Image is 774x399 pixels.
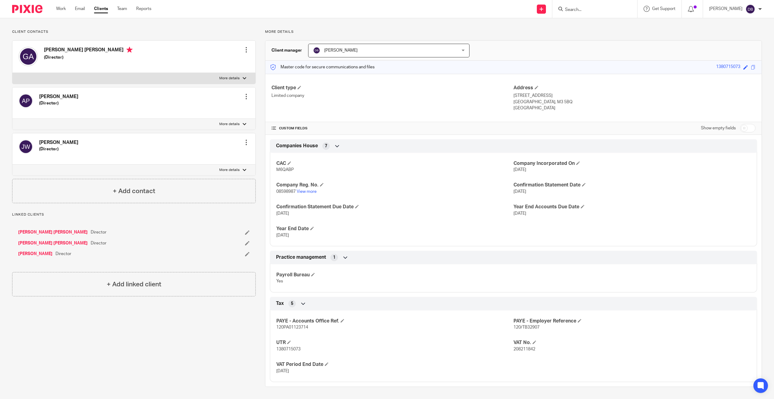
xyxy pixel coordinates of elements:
a: Team [117,6,127,12]
span: Director [56,251,71,257]
span: [PERSON_NAME] [324,48,358,53]
span: Practice management [276,254,326,261]
h4: + Add linked client [107,280,161,289]
input: Search [564,7,619,13]
img: svg%3E [19,139,33,154]
h3: Client manager [271,47,302,53]
h4: Client type [271,85,513,91]
p: [GEOGRAPHIC_DATA], M3 5BQ [513,99,755,105]
span: 5 [291,301,293,307]
h4: CAC [276,160,513,167]
a: Clients [94,6,108,12]
p: Client contacts [12,29,256,34]
h5: (Director) [44,54,133,60]
h4: Address [513,85,755,91]
span: 1 [333,254,335,261]
img: Pixie [12,5,42,13]
a: [PERSON_NAME] [PERSON_NAME] [18,229,88,235]
h4: VAT No. [513,339,751,346]
span: Tax [276,300,284,307]
h5: (Director) [39,100,78,106]
img: svg%3E [19,47,38,66]
a: View more [297,189,317,194]
h4: [PERSON_NAME] [39,139,78,146]
h4: PAYE - Accounts Office Ref. [276,318,513,324]
p: [PERSON_NAME] [709,6,742,12]
img: svg%3E [19,94,33,108]
span: Companies House [276,143,318,149]
span: [DATE] [276,211,289,216]
h4: Confirmation Statement Date [513,182,751,188]
span: [DATE] [276,233,289,237]
a: [PERSON_NAME] [18,251,52,257]
p: More details [219,76,240,81]
h5: (Director) [39,146,78,152]
a: [PERSON_NAME] [PERSON_NAME] [18,240,88,246]
h4: Company Incorporated On [513,160,751,167]
img: svg%3E [313,47,320,54]
a: Email [75,6,85,12]
span: Get Support [652,7,675,11]
p: Master code for secure communications and files [270,64,375,70]
span: 208211842 [513,347,535,351]
span: Director [91,240,106,246]
span: M6QABP [276,168,294,172]
a: Work [56,6,66,12]
p: [GEOGRAPHIC_DATA] [513,105,755,111]
h4: [PERSON_NAME] [39,94,78,100]
p: More details [219,168,240,172]
p: More details [265,29,762,34]
h4: [PERSON_NAME] [PERSON_NAME] [44,47,133,54]
h4: VAT Period End Date [276,361,513,368]
h4: Company Reg. No. [276,182,513,188]
span: 1380715073 [276,347,301,351]
span: 08598987 [276,189,296,194]
h4: Payroll Bureau [276,272,513,278]
label: Show empty fields [701,125,736,131]
h4: Year End Date [276,226,513,232]
span: [DATE] [513,211,526,216]
h4: UTR [276,339,513,346]
h4: CUSTOM FIELDS [271,126,513,131]
span: Director [91,229,106,235]
h4: Year End Accounts Due Date [513,204,751,210]
span: 7 [325,143,327,149]
span: [DATE] [513,168,526,172]
p: Linked clients [12,212,256,217]
a: Reports [136,6,151,12]
h4: PAYE - Employer Reference [513,318,751,324]
span: 120PA01123714 [276,325,308,329]
i: Primary [126,47,133,53]
span: 120/TB32907 [513,325,540,329]
p: Limited company [271,93,513,99]
img: svg%3E [745,4,755,14]
span: Yes [276,279,283,283]
span: [DATE] [276,369,289,373]
p: [STREET_ADDRESS] [513,93,755,99]
div: 1380715073 [716,64,740,71]
h4: + Add contact [113,186,155,196]
h4: Confirmation Statement Due Date [276,204,513,210]
p: More details [219,122,240,127]
span: [DATE] [513,189,526,194]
